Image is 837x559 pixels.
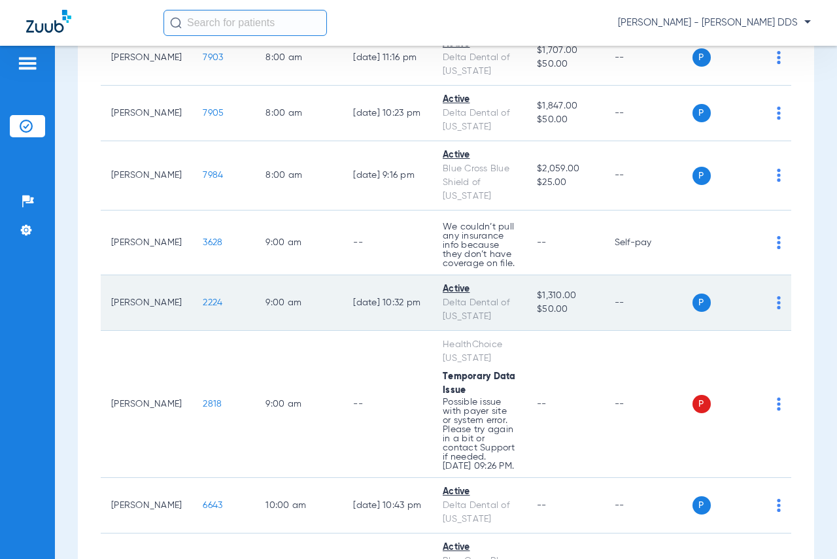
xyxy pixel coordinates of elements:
[692,294,711,312] span: P
[443,338,516,365] div: HealthChoice [US_STATE]
[203,298,222,307] span: 2224
[26,10,71,33] img: Zuub Logo
[604,275,692,331] td: --
[443,398,516,471] p: Possible issue with payer site or system error. Please try again in a bit or contact Support if n...
[255,275,343,331] td: 9:00 AM
[537,113,593,127] span: $50.00
[443,107,516,134] div: Delta Dental of [US_STATE]
[537,303,593,316] span: $50.00
[777,51,781,64] img: group-dot-blue.svg
[443,162,516,203] div: Blue Cross Blue Shield of [US_STATE]
[101,331,192,478] td: [PERSON_NAME]
[777,107,781,120] img: group-dot-blue.svg
[777,169,781,182] img: group-dot-blue.svg
[537,238,547,247] span: --
[443,148,516,162] div: Active
[343,211,432,275] td: --
[692,104,711,122] span: P
[537,289,593,303] span: $1,310.00
[537,99,593,113] span: $1,847.00
[443,499,516,526] div: Delta Dental of [US_STATE]
[343,331,432,478] td: --
[255,141,343,211] td: 8:00 AM
[443,541,516,554] div: Active
[343,275,432,331] td: [DATE] 10:32 PM
[443,296,516,324] div: Delta Dental of [US_STATE]
[17,56,38,71] img: hamburger-icon
[777,296,781,309] img: group-dot-blue.svg
[203,53,223,62] span: 7903
[537,399,547,409] span: --
[101,86,192,141] td: [PERSON_NAME]
[343,30,432,86] td: [DATE] 11:16 PM
[101,211,192,275] td: [PERSON_NAME]
[255,30,343,86] td: 8:00 AM
[443,282,516,296] div: Active
[101,478,192,534] td: [PERSON_NAME]
[537,58,593,71] span: $50.00
[255,211,343,275] td: 9:00 AM
[618,16,811,29] span: [PERSON_NAME] - [PERSON_NAME] DDS
[537,176,593,190] span: $25.00
[255,331,343,478] td: 9:00 AM
[537,501,547,510] span: --
[604,211,692,275] td: Self-pay
[101,275,192,331] td: [PERSON_NAME]
[692,167,711,185] span: P
[255,86,343,141] td: 8:00 AM
[443,372,516,395] span: Temporary Data Issue
[203,399,222,409] span: 2818
[604,478,692,534] td: --
[101,141,192,211] td: [PERSON_NAME]
[692,395,711,413] span: P
[170,17,182,29] img: Search Icon
[203,238,222,247] span: 3628
[604,141,692,211] td: --
[443,222,516,268] p: We couldn’t pull any insurance info because they don’t have coverage on file.
[537,44,593,58] span: $1,707.00
[777,398,781,411] img: group-dot-blue.svg
[443,485,516,499] div: Active
[537,162,593,176] span: $2,059.00
[777,236,781,249] img: group-dot-blue.svg
[101,30,192,86] td: [PERSON_NAME]
[692,48,711,67] span: P
[443,93,516,107] div: Active
[203,171,223,180] span: 7984
[604,331,692,478] td: --
[604,86,692,141] td: --
[343,478,432,534] td: [DATE] 10:43 PM
[203,109,224,118] span: 7905
[772,496,837,559] iframe: Chat Widget
[604,30,692,86] td: --
[692,496,711,515] span: P
[343,86,432,141] td: [DATE] 10:23 PM
[255,478,343,534] td: 10:00 AM
[443,51,516,78] div: Delta Dental of [US_STATE]
[343,141,432,211] td: [DATE] 9:16 PM
[163,10,327,36] input: Search for patients
[203,501,222,510] span: 6643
